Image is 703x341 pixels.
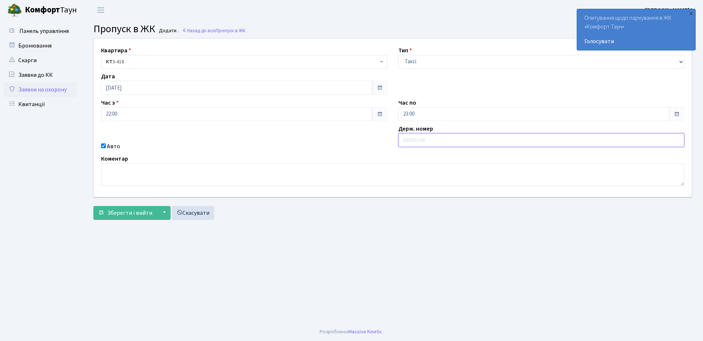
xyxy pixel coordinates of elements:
div: Розроблено . [320,328,383,336]
input: AA0001AA [398,133,685,147]
span: <b>КТ</b>&nbsp;&nbsp;&nbsp;&nbsp;3-418 [101,55,387,69]
a: Панель управління [4,24,77,38]
label: Тип [398,46,412,55]
a: Бронювання [4,38,77,53]
label: Дата [101,72,115,81]
a: Скасувати [172,206,214,220]
label: Авто [107,142,120,151]
a: Назад до всіхПропуск в ЖК [182,27,246,34]
div: Опитування щодо паркування в ЖК «Комфорт Таун» [577,9,695,50]
label: Коментар [101,154,128,163]
a: Скарги [4,53,77,68]
b: КТ [106,58,112,65]
b: [PERSON_NAME] І. [645,6,694,14]
a: Квитанції [4,97,77,112]
label: Час з [101,98,119,107]
b: Комфорт [25,4,60,16]
a: Голосувати [584,37,688,46]
div: × [687,10,695,17]
span: Таун [25,4,77,16]
label: Квартира [101,46,131,55]
span: Пропуск в ЖК [93,22,155,36]
img: logo.png [7,3,22,18]
small: Додати . [157,28,179,34]
a: [PERSON_NAME] І. [645,6,694,15]
span: Панель управління [19,27,69,35]
label: Час по [398,98,416,107]
span: Зберегти і вийти [107,209,152,217]
button: Зберегти і вийти [93,206,157,220]
a: Massive Kinetic [348,328,382,336]
button: Переключити навігацію [92,4,110,16]
a: Заявки на охорону [4,82,77,97]
label: Держ. номер [398,124,433,133]
span: Пропуск в ЖК [216,27,246,34]
span: <b>КТ</b>&nbsp;&nbsp;&nbsp;&nbsp;3-418 [106,58,378,65]
a: Заявки до КК [4,68,77,82]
